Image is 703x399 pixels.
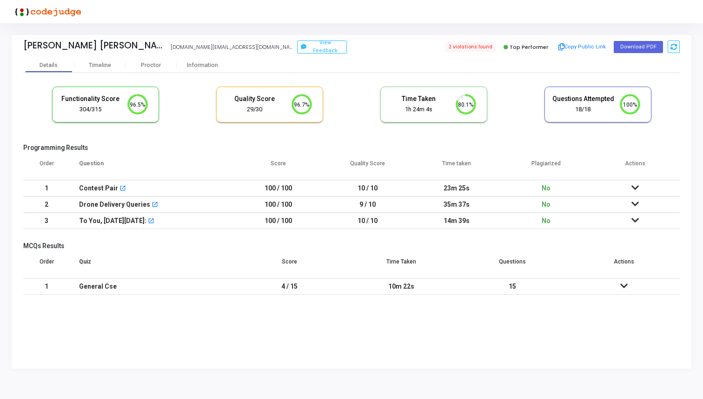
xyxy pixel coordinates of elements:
td: 4 / 15 [234,278,345,295]
h5: Functionality Score [60,95,122,103]
td: 10 / 10 [323,213,412,229]
div: 1h 24m 4s [388,105,450,114]
th: Question [70,154,234,180]
div: 29/30 [224,105,286,114]
td: 1 [23,278,70,295]
div: To You, [DATE][DATE]: [79,213,146,229]
td: 15 [457,278,569,295]
div: Contest Pair [79,181,118,196]
span: Top Performer [510,43,548,51]
td: 10 / 10 [323,180,412,196]
mat-icon: open_in_new [148,218,154,225]
h5: Time Taken [388,95,450,103]
span: No [542,201,550,208]
th: Actions [590,154,680,180]
td: 9 / 10 [323,196,412,213]
div: [PERSON_NAME] [PERSON_NAME] [23,40,166,51]
th: Score [234,252,345,278]
th: Order [23,154,70,180]
mat-icon: open_in_new [152,202,158,209]
div: General Cse [79,279,225,294]
td: 35m 37s [412,196,502,213]
th: Questions [457,252,569,278]
div: 18/18 [552,105,614,114]
span: No [542,184,550,192]
th: Actions [568,252,680,278]
h5: Quality Score [224,95,286,103]
div: Details [40,62,58,69]
div: 10m 22s [355,279,448,294]
div: Proctor [126,62,177,69]
td: 2 [23,196,70,213]
td: 3 [23,213,70,229]
h5: Programming Results [23,144,680,152]
th: Time Taken [345,252,457,278]
div: 304/315 [60,105,122,114]
td: 23m 25s [412,180,502,196]
h5: MCQs Results [23,242,680,250]
th: Time taken [412,154,502,180]
td: 100 / 100 [234,196,323,213]
th: Quality Score [323,154,412,180]
div: Drone Delivery Queries [79,197,150,212]
div: [DOMAIN_NAME][EMAIL_ADDRESS][DOMAIN_NAME] [171,43,292,51]
div: Timeline [89,62,111,69]
h5: Questions Attempted [552,95,614,103]
th: Order [23,252,70,278]
td: 14m 39s [412,213,502,229]
button: View Feedback [297,41,347,54]
td: 100 / 100 [234,180,323,196]
button: Copy Public Link [556,40,609,54]
mat-icon: open_in_new [119,186,126,192]
th: Score [234,154,323,180]
img: logo [12,2,81,21]
td: 1 [23,180,70,196]
div: Information [177,62,228,69]
span: No [542,217,550,224]
td: 100 / 100 [234,213,323,229]
th: Quiz [70,252,234,278]
button: Download PDF [614,41,663,53]
span: 2 violations found [445,42,496,52]
th: Plagiarized [501,154,590,180]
